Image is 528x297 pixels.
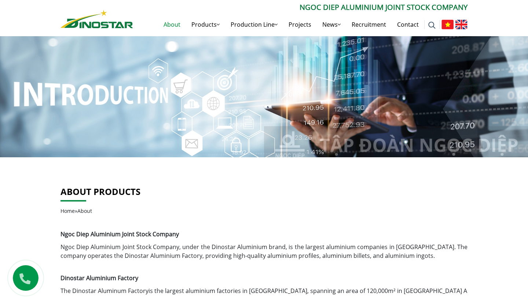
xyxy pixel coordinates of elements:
a: Contact [392,13,424,36]
a: About products [60,185,140,198]
a: Production Line [225,13,283,36]
a: Products [186,13,225,36]
p: Ngoc Diep Aluminium Joint Stock Company [133,2,467,13]
img: Nhôm Dinostar [60,10,133,28]
a: Ngoc Diep Aluminium Joint Stock Company [60,243,179,251]
a: Recruitment [346,13,392,36]
span: Dinostar Aluminium Factory [60,274,138,282]
a: The Dinostar Aluminum Factory [60,287,148,295]
span: » [60,207,92,214]
strong: Ngoc Diep Aluminium Joint Stock Company [60,230,179,238]
span: About [77,207,92,214]
p: , under the Dinostar Aluminium brand, is the largest aluminium companies in [GEOGRAPHIC_DATA]. Th... [60,243,467,260]
a: Projects [283,13,317,36]
a: News [317,13,346,36]
a: About [158,13,186,36]
img: search [428,22,436,29]
img: English [455,20,467,29]
img: Tiếng Việt [441,20,454,29]
a: Home [60,207,75,214]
